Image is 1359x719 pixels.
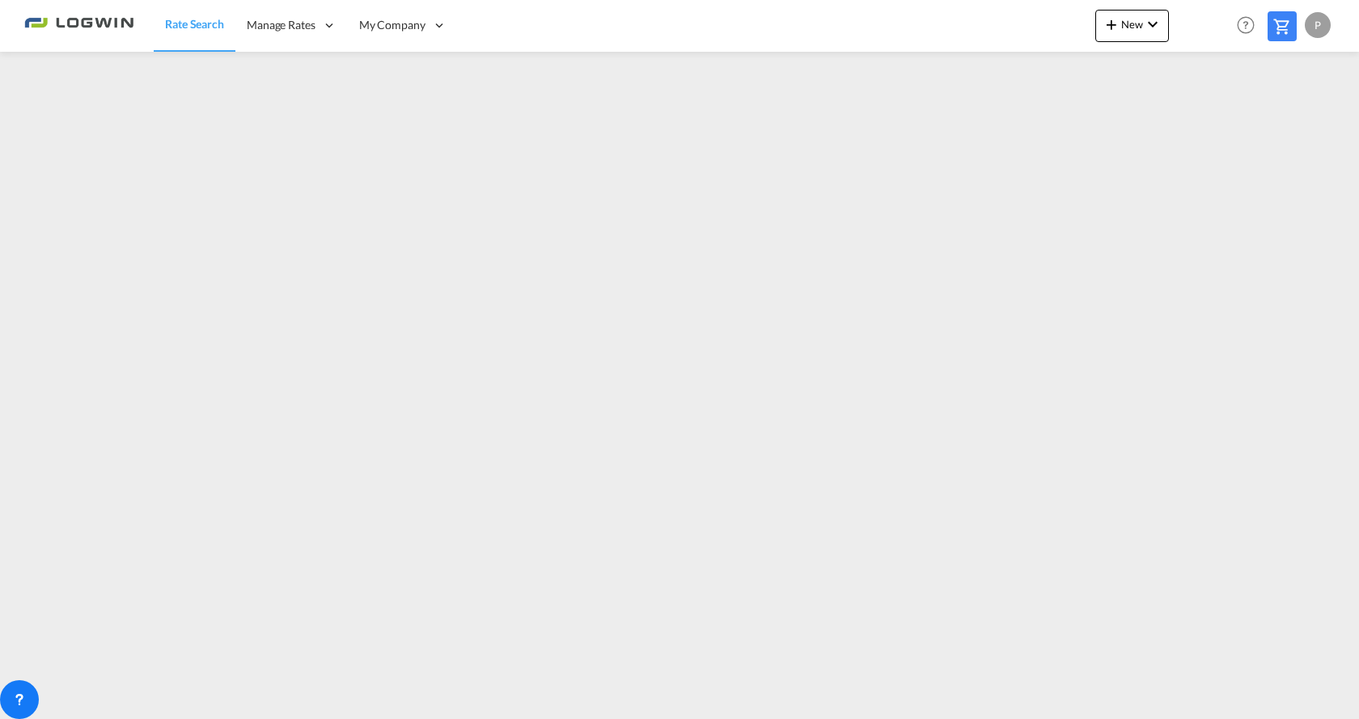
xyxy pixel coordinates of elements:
[1232,11,1260,39] span: Help
[1305,12,1331,38] div: P
[1143,15,1162,34] md-icon: icon-chevron-down
[165,17,224,31] span: Rate Search
[1095,10,1169,42] button: icon-plus 400-fgNewicon-chevron-down
[24,7,133,44] img: 2761ae10d95411efa20a1f5e0282d2d7.png
[1102,18,1162,31] span: New
[247,17,315,33] span: Manage Rates
[359,17,425,33] span: My Company
[1102,15,1121,34] md-icon: icon-plus 400-fg
[1232,11,1268,40] div: Help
